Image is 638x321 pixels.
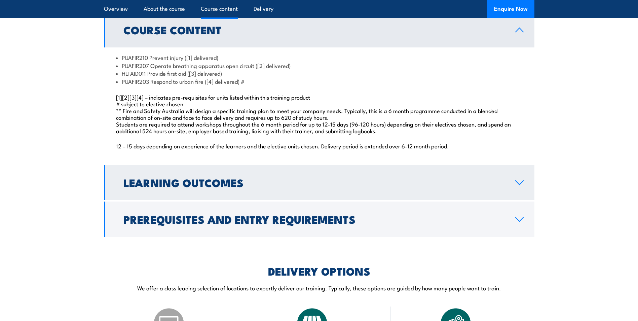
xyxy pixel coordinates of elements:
a: Course Content [104,12,534,47]
li: PUAFIR210 Prevent injury ([1] delivered) [116,53,522,61]
p: [1][2][3][4] – indicates pre-requisites for units listed within this training product # subject t... [116,94,522,134]
a: Prerequisites and Entry Requirements [104,202,534,237]
h2: Prerequisites and Entry Requirements [123,214,504,224]
h2: Learning Outcomes [123,178,504,187]
li: PUAFIR203 Respond to urban fire ([4] delivered) # [116,77,522,85]
a: Learning Outcomes [104,165,534,200]
h2: Course Content [123,25,504,34]
h2: DELIVERY OPTIONS [268,266,370,276]
p: We offer a class leading selection of locations to expertly deliver our training. Typically, thes... [104,284,534,292]
li: HLTAID011 Provide first aid ([3] delivered) [116,69,522,77]
p: 12 – 15 days depending on experience of the learners and the elective units chosen. Delivery peri... [116,142,522,149]
li: PUAFIR207 Operate breathing apparatus open circuit ([2] delivered) [116,62,522,69]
